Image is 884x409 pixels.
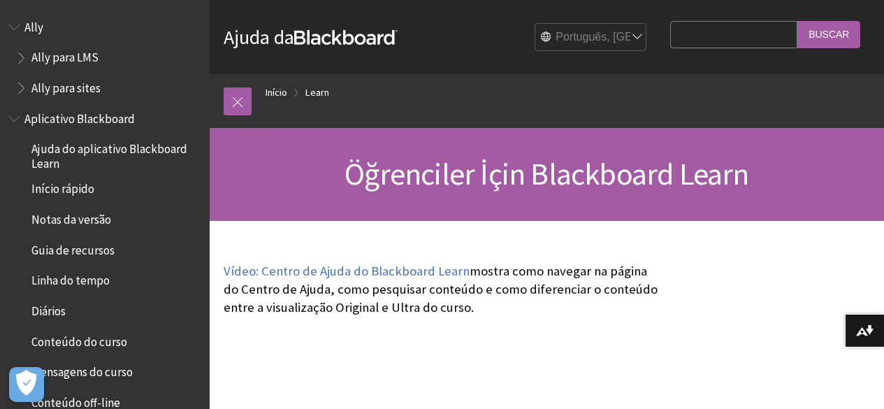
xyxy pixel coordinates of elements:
[31,138,200,171] span: Ajuda do aplicativo Blackboard Learn
[266,84,287,101] a: Início
[345,155,748,193] span: Öğrenciler İçin Blackboard Learn
[224,262,663,317] p: mostra como navegar na página do Centro de Ajuda, como pesquisar conteúdo e como diferenciar o co...
[31,208,111,227] span: Notas da versão
[31,238,115,257] span: Guia de recursos
[224,263,470,280] a: Vídeo: Centro de Ajuda do Blackboard Learn
[8,15,201,100] nav: Book outline for Anthology Ally Help
[31,269,110,288] span: Linha do tempo
[535,24,647,52] select: Site Language Selector
[305,84,329,101] a: Learn
[31,361,133,380] span: Mensagens do curso
[31,330,127,349] span: Conteúdo do curso
[31,46,99,65] span: Ally para LMS
[24,15,43,34] span: Ally
[31,178,94,196] span: Início rápido
[9,367,44,402] button: Abrir preferências
[31,76,101,95] span: Ally para sites
[224,24,398,50] a: Ajuda daBlackboard
[31,299,66,318] span: Diários
[797,21,860,48] input: Buscar
[24,107,135,126] span: Aplicativo Blackboard
[294,30,398,45] strong: Blackboard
